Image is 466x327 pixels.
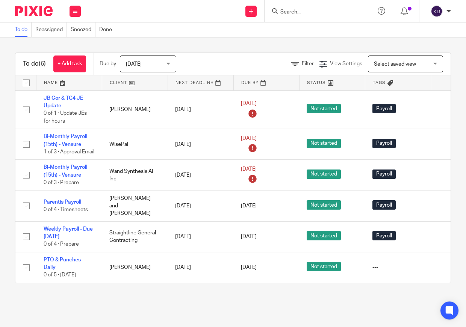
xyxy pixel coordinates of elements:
[35,22,67,37] a: Reassigned
[53,55,86,72] a: + Add task
[44,226,93,239] a: Weekly Payroll - Due [DATE]
[44,111,87,124] span: 0 of 1 · Update JEs for hours
[307,262,341,271] span: Not started
[44,134,87,147] a: Bi-Monthly Payroll (15th) - Vensure
[374,61,416,67] span: Select saved view
[307,169,341,179] span: Not started
[372,104,396,113] span: Payroll
[168,90,233,129] td: [DATE]
[71,22,95,37] a: Snoozed
[307,200,341,210] span: Not started
[168,129,233,160] td: [DATE]
[241,166,257,172] span: [DATE]
[44,242,79,247] span: 0 of 4 · Prepare
[241,265,257,270] span: [DATE]
[102,160,168,190] td: Wand Synthesis AI Inc
[241,136,257,141] span: [DATE]
[372,231,396,240] span: Payroll
[44,207,88,212] span: 0 of 4 · Timesheets
[44,199,81,205] a: Parentis Payroll
[44,273,76,278] span: 0 of 5 · [DATE]
[241,101,257,106] span: [DATE]
[102,90,168,129] td: [PERSON_NAME]
[126,61,142,67] span: [DATE]
[372,264,423,271] div: ---
[307,139,341,148] span: Not started
[280,9,347,16] input: Search
[15,6,53,16] img: Pixie
[44,96,83,108] a: JB Cor & TG4 JE Update
[15,22,32,37] a: To do
[44,180,79,185] span: 0 of 3 · Prepare
[99,22,116,37] a: Done
[102,221,168,252] td: Straightline General Contracting
[330,61,362,66] span: View Settings
[431,5,443,17] img: svg%3E
[307,104,341,113] span: Not started
[241,203,257,208] span: [DATE]
[372,200,396,210] span: Payroll
[302,61,314,66] span: Filter
[102,190,168,221] td: [PERSON_NAME] and [PERSON_NAME]
[168,190,233,221] td: [DATE]
[372,139,396,148] span: Payroll
[44,149,94,154] span: 1 of 3 · Approval Email
[102,129,168,160] td: WisePal
[100,60,116,67] p: Due by
[168,221,233,252] td: [DATE]
[102,252,168,283] td: [PERSON_NAME]
[23,60,46,68] h1: To do
[168,160,233,190] td: [DATE]
[39,61,46,67] span: (6)
[372,169,396,179] span: Payroll
[373,81,386,85] span: Tags
[241,234,257,239] span: [DATE]
[44,165,87,177] a: Bi-Monthly Payroll (15th) - Vensure
[307,231,341,240] span: Not started
[168,252,233,283] td: [DATE]
[44,257,84,270] a: PTO & Punches - Daily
